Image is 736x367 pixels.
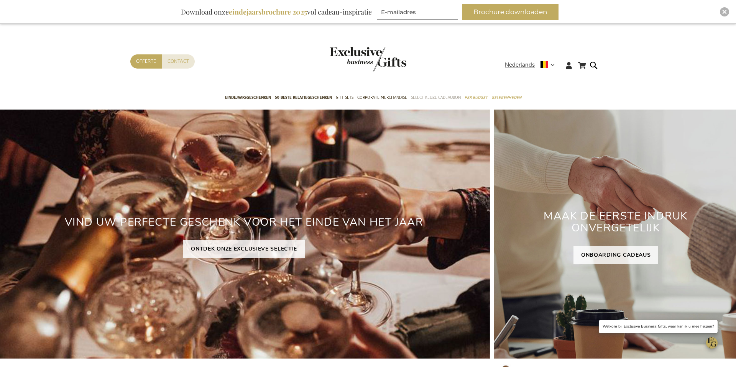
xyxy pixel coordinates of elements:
span: Corporate Merchandise [357,93,407,102]
input: E-mailadres [377,4,458,20]
div: Close [720,7,729,16]
span: Gift Sets [336,93,353,102]
a: ONBOARDING CADEAUS [573,246,659,264]
span: Select Keuze Cadeaubon [411,93,461,102]
span: Gelegenheden [491,93,521,102]
span: Per Budget [465,93,488,102]
a: Offerte [130,54,162,69]
div: Download onze vol cadeau-inspiratie [177,4,375,20]
a: ONTDEK ONZE EXCLUSIEVE SELECTIE [183,240,305,258]
a: store logo [330,47,368,72]
b: eindejaarsbrochure 2025 [229,7,307,16]
button: Brochure downloaden [462,4,559,20]
img: Exclusive Business gifts logo [330,47,406,72]
a: Contact [162,54,195,69]
span: Eindejaarsgeschenken [225,93,271,102]
span: 50 beste relatiegeschenken [275,93,332,102]
span: Nederlands [505,61,535,69]
img: Close [722,10,727,14]
div: Nederlands [505,61,560,69]
form: marketing offers and promotions [377,4,460,22]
